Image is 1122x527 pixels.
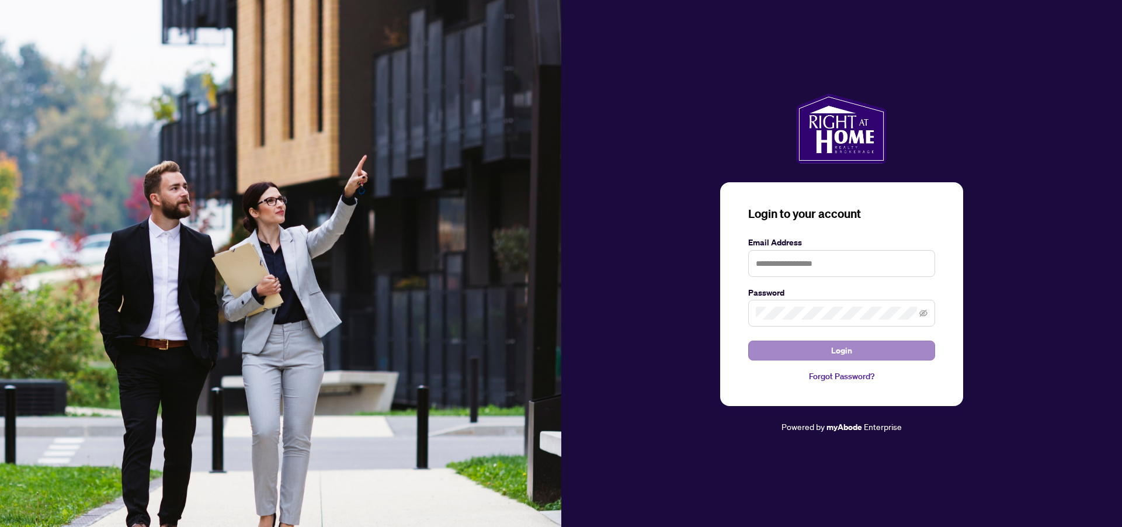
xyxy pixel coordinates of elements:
[826,421,862,434] a: myAbode
[781,421,825,432] span: Powered by
[748,341,935,360] button: Login
[748,370,935,383] a: Forgot Password?
[831,341,852,360] span: Login
[919,309,928,317] span: eye-invisible
[748,286,935,299] label: Password
[748,236,935,249] label: Email Address
[796,93,887,164] img: ma-logo
[864,421,902,432] span: Enterprise
[748,206,935,222] h3: Login to your account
